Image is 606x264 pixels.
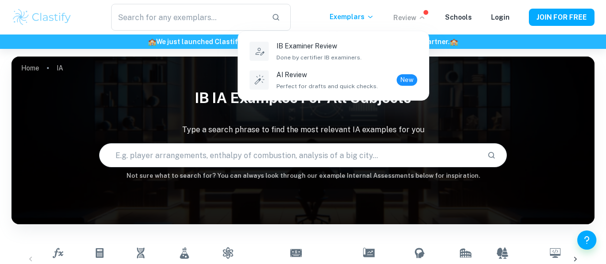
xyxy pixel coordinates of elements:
[248,68,419,92] a: AI ReviewPerfect for drafts and quick checks.New
[248,39,419,64] a: IB Examiner ReviewDone by certifier IB examiners.
[276,69,378,80] p: AI Review
[276,53,362,62] span: Done by certifier IB examiners.
[276,82,378,91] span: Perfect for drafts and quick checks.
[276,41,362,51] p: IB Examiner Review
[397,75,417,85] span: New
